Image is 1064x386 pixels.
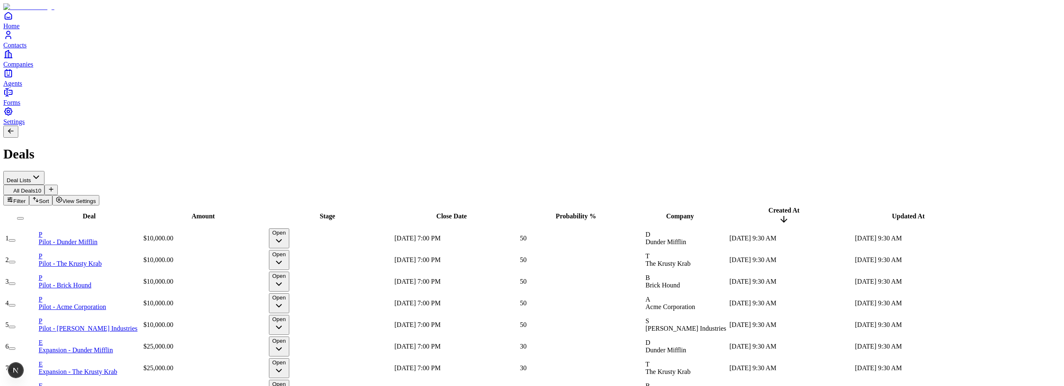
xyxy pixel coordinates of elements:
span: The Krusty Krab [645,368,690,375]
div: [DATE] 7:00 PM [394,235,518,242]
span: [DATE] 7:00 PM [394,235,441,242]
a: EExpansion - Dunder Mifflin [39,339,142,354]
a: Contacts [3,30,1061,49]
span: $10,000.00 [143,321,173,328]
span: $10,000.00 [143,256,173,263]
a: Agents [3,68,1061,87]
a: Forms [3,87,1061,106]
span: Agents [3,80,22,87]
span: [DATE] 7:00 PM [394,299,441,307]
span: Companies [3,61,33,68]
div: DDunder Mifflin [645,339,728,354]
span: Amount [192,213,215,220]
span: [DATE] 7:00 PM [394,278,441,285]
span: 10 [35,188,42,194]
span: 30 [520,364,527,371]
span: 1 [5,235,9,242]
span: $10,000.00 [143,299,173,307]
span: The Krusty Krab [645,260,690,267]
span: Acme Corporation [645,303,695,310]
a: Companies [3,49,1061,68]
div: T [645,252,728,260]
span: Deal [83,213,96,220]
span: Company [666,213,694,220]
div: S[PERSON_NAME] Industries [645,317,728,332]
div: P [39,231,142,238]
span: Brick Hound [645,282,680,289]
a: EExpansion - The Krusty Krab [39,361,142,375]
div: [DATE] 7:00 PM [394,256,518,264]
a: Settings [3,106,1061,125]
a: PPilot - Dunder Mifflin [39,231,142,245]
span: 50 [520,299,527,307]
div: [DATE] 7:00 PM [394,299,518,307]
button: View Settings [52,195,99,205]
div: AAcme Corporation [645,296,728,311]
span: $10,000.00 [143,278,173,285]
span: 50 [520,321,527,328]
span: 50 [520,256,527,263]
span: 2 [5,256,9,263]
a: Home [3,11,1061,30]
div: P [39,296,142,303]
div: E [39,361,142,368]
span: Stage [320,213,335,220]
span: 7 [5,364,9,371]
div: TThe Krusty Krab [645,361,728,376]
span: [DATE] 9:30 AM [855,235,902,242]
span: 6 [5,343,9,350]
span: [DATE] 9:30 AM [855,321,902,328]
button: Filter [3,195,29,205]
div: E [39,339,142,346]
span: 4 [5,299,9,307]
span: [DATE] 9:30 AM [855,278,902,285]
div: [DATE] 7:00 PM [394,278,518,285]
span: [DATE] 9:30 AM [855,364,902,371]
span: [DATE] 9:30 AM [729,321,776,328]
span: Created At [768,207,800,214]
div: P [39,317,142,325]
span: $25,000.00 [143,364,173,371]
button: Sort [29,195,52,205]
span: Contacts [3,42,27,49]
div: D [645,339,728,346]
span: 3 [5,278,9,285]
div: A [645,296,728,303]
span: $10,000.00 [143,235,173,242]
span: [DATE] 9:30 AM [729,299,776,307]
a: PPilot - [PERSON_NAME] Industries [39,317,142,332]
span: [DATE] 9:30 AM [855,343,902,350]
span: $25,000.00 [143,343,173,350]
span: [DATE] 7:00 PM [394,343,441,350]
div: [DATE] 7:00 PM [394,343,518,350]
div: P [39,252,142,260]
div: [DATE] 7:00 PM [394,364,518,372]
div: TThe Krusty Krab [645,252,728,267]
div: S [645,317,728,325]
span: Settings [3,118,25,125]
span: 30 [520,343,527,350]
span: Home [3,22,20,30]
a: PPilot - The Krusty Krab [39,252,142,267]
span: Dunder Mifflin [645,238,686,245]
span: Sort [39,198,49,204]
span: 50 [520,278,527,285]
div: DDunder Mifflin [645,231,728,246]
div: BBrick Hound [645,274,728,289]
span: [DATE] 7:00 PM [394,364,441,371]
span: Forms [3,99,20,106]
span: Filter [13,198,26,204]
span: [PERSON_NAME] Industries [645,325,726,332]
span: [DATE] 9:30 AM [855,299,902,307]
div: P [39,274,142,282]
span: 5 [5,321,9,328]
div: D [645,231,728,238]
a: PPilot - Brick Hound [39,274,142,289]
div: B [645,274,728,282]
div: T [645,361,728,368]
h1: Deals [3,146,1061,162]
button: All Deals10 [3,185,44,195]
img: Item Brain Logo [3,3,54,11]
span: All Deals [13,188,35,194]
a: PPilot - Acme Corporation [39,296,142,310]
